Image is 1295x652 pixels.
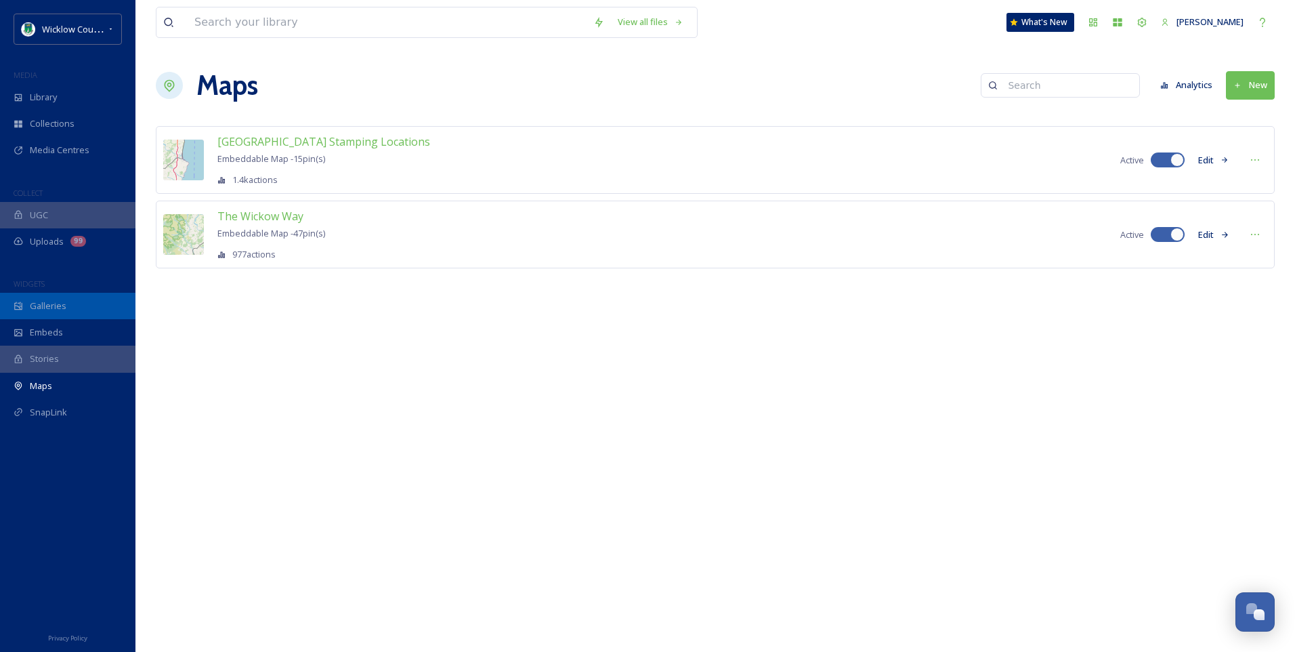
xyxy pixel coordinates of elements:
[611,9,690,35] a: View all files
[232,174,278,186] span: 1.4k actions
[1001,72,1132,99] input: Search
[1154,9,1250,35] a: [PERSON_NAME]
[232,248,276,261] span: 977 actions
[48,629,87,645] a: Privacy Policy
[1006,13,1074,32] a: What's New
[30,352,59,365] span: Stories
[30,326,63,339] span: Embeds
[1153,72,1226,98] a: Analytics
[1176,16,1244,28] span: [PERSON_NAME]
[1235,592,1275,632] button: Open Chat
[30,144,89,157] span: Media Centres
[217,227,325,239] span: Embeddable Map - 47 pin(s)
[14,70,37,80] span: MEDIA
[196,65,258,106] a: Maps
[30,380,52,392] span: Maps
[42,22,137,35] span: Wicklow County Council
[30,91,57,104] span: Library
[1120,228,1144,241] span: Active
[1120,154,1144,167] span: Active
[22,22,35,36] img: download%20(9).png
[1191,222,1236,248] button: Edit
[14,279,45,289] span: WIDGETS
[30,235,64,248] span: Uploads
[48,634,87,643] span: Privacy Policy
[30,406,67,419] span: SnapLink
[30,209,48,222] span: UGC
[30,117,75,130] span: Collections
[70,236,86,247] div: 99
[217,209,303,224] span: The Wickow Way
[14,188,43,198] span: COLLECT
[217,134,430,149] span: [GEOGRAPHIC_DATA] Stamping Locations
[1153,72,1219,98] button: Analytics
[30,300,66,312] span: Galleries
[1226,71,1275,99] button: New
[217,152,325,165] span: Embeddable Map - 15 pin(s)
[1191,147,1236,174] button: Edit
[188,7,587,37] input: Search your library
